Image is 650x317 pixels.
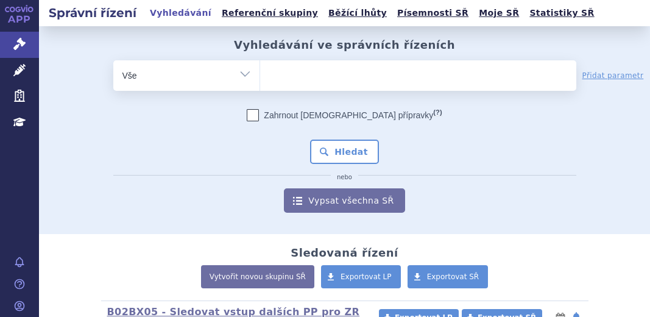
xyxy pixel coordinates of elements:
[310,140,379,164] button: Hledat
[331,174,358,181] i: nebo
[201,265,314,288] a: Vytvořit novou skupinu SŘ
[247,109,442,121] label: Zahrnout [DEMOGRAPHIC_DATA] přípravky
[218,5,322,21] a: Referenční skupiny
[341,272,392,281] span: Exportovat LP
[234,38,455,52] h2: Vyhledávání ve správních řízeních
[321,265,401,288] a: Exportovat LP
[582,69,644,82] a: Přidat parametr
[427,272,479,281] span: Exportovat SŘ
[146,5,215,21] a: Vyhledávání
[433,109,442,116] abbr: (?)
[325,5,390,21] a: Běžící lhůty
[408,265,489,288] a: Exportovat SŘ
[284,188,404,213] a: Vypsat všechna SŘ
[475,5,523,21] a: Moje SŘ
[394,5,472,21] a: Písemnosti SŘ
[526,5,598,21] a: Statistiky SŘ
[39,4,146,21] h2: Správní řízení
[291,246,398,260] h2: Sledovaná řízení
